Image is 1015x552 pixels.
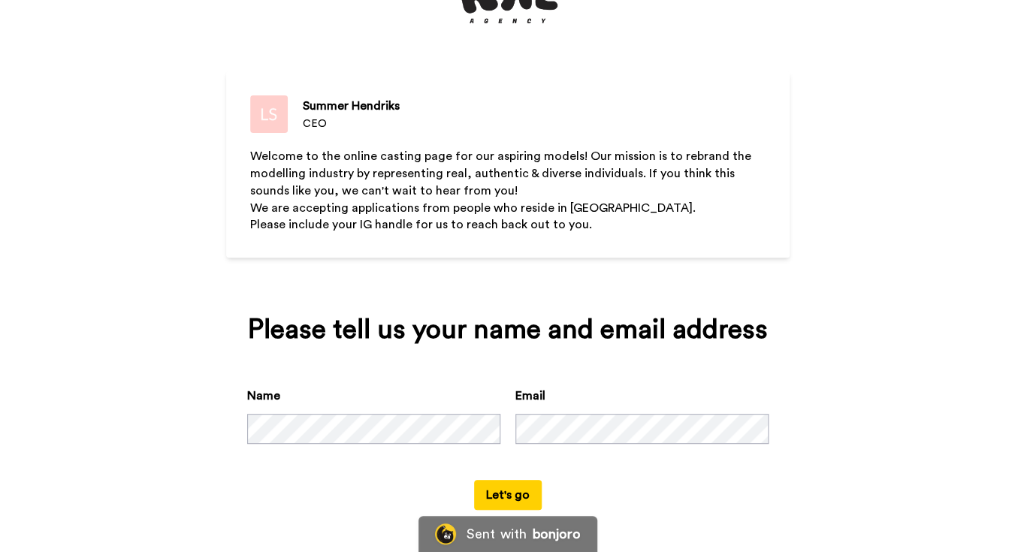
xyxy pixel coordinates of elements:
[250,150,754,197] span: Welcome to the online casting page for our aspiring models! Our mission is to rebrand the modelli...
[434,523,455,544] img: Bonjoro Logo
[250,95,288,133] img: CEO
[303,116,400,131] div: CEO
[474,480,542,510] button: Let's go
[418,516,597,552] a: Bonjoro LogoSent withbonjoro
[532,527,580,541] div: bonjoro
[250,219,592,231] span: Please include your IG handle for us to reach back out to you.
[515,387,545,405] label: Email
[466,527,526,541] div: Sent with
[303,97,400,115] div: Summer Hendriks
[247,315,769,345] div: Please tell us your name and email address
[247,387,280,405] label: Name
[250,202,696,214] span: We are accepting applications from people who reside in [GEOGRAPHIC_DATA].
